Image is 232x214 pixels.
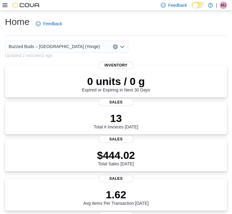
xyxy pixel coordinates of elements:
div: Avg Items Per Transaction [DATE] [83,188,149,206]
a: Feedback [33,18,64,30]
p: Updated 1 minute(s) ago [5,53,52,58]
p: 13 [94,112,138,124]
button: Open list of options [120,44,125,49]
span: Sales [99,135,133,143]
p: $444.02 [97,149,135,161]
span: Sales [99,175,133,182]
span: Buzzed Buds – [GEOGRAPHIC_DATA] (Yonge) [9,43,100,50]
h1: Home [5,16,30,28]
div: Expired or Expiring in Next 30 Days [82,75,150,92]
span: Inventory [99,62,133,69]
button: Clear input [113,44,118,49]
p: 0 units / 0 g [82,75,150,87]
div: Total Sales [DATE] [97,149,135,166]
img: Cova [12,2,40,8]
div: Maggie Jerstad [220,2,227,9]
p: | [216,2,217,9]
div: Total # Invoices [DATE] [94,112,138,129]
span: Sales [99,99,133,106]
span: MJ [221,2,226,9]
input: Dark Mode [192,2,205,8]
p: 1.62 [83,188,149,201]
span: Feedback [43,21,62,27]
span: Feedback [168,2,187,8]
